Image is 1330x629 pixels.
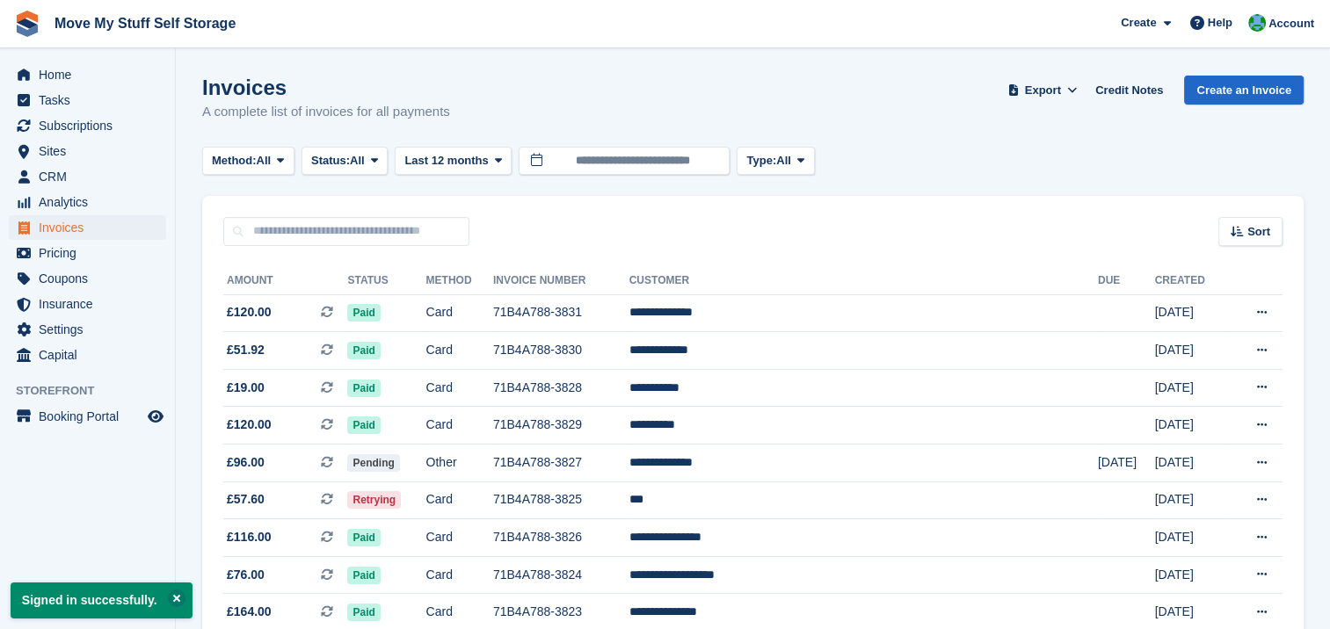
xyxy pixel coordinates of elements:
[347,304,380,322] span: Paid
[311,152,350,170] span: Status:
[347,267,425,295] th: Status
[1155,445,1229,482] td: [DATE]
[776,152,791,170] span: All
[737,147,814,176] button: Type: All
[39,241,144,265] span: Pricing
[426,481,493,519] td: Card
[1155,407,1229,445] td: [DATE]
[1155,369,1229,407] td: [DATE]
[39,88,144,112] span: Tasks
[11,582,193,618] p: Signed in successfully.
[426,294,493,332] td: Card
[493,445,629,482] td: 71B4A788-3827
[9,113,166,138] a: menu
[426,369,493,407] td: Card
[347,416,380,434] span: Paid
[1098,445,1155,482] td: [DATE]
[39,404,144,429] span: Booking Portal
[212,152,257,170] span: Method:
[1088,76,1170,105] a: Credit Notes
[9,404,166,429] a: menu
[426,407,493,445] td: Card
[227,528,272,546] span: £116.00
[145,406,166,427] a: Preview store
[223,267,347,295] th: Amount
[9,139,166,163] a: menu
[202,147,294,176] button: Method: All
[347,529,380,546] span: Paid
[202,76,450,99] h1: Invoices
[39,164,144,189] span: CRM
[426,519,493,557] td: Card
[1025,82,1061,99] span: Export
[347,491,401,509] span: Retrying
[1155,556,1229,594] td: [DATE]
[1155,332,1229,370] td: [DATE]
[39,62,144,87] span: Home
[493,332,629,370] td: 71B4A788-3830
[347,380,380,397] span: Paid
[1248,14,1266,32] img: Dan
[9,317,166,342] a: menu
[257,152,272,170] span: All
[493,556,629,594] td: 71B4A788-3824
[227,603,272,621] span: £164.00
[9,190,166,214] a: menu
[227,341,265,359] span: £51.92
[202,102,450,122] p: A complete list of invoices for all payments
[493,267,629,295] th: Invoice Number
[493,294,629,332] td: 71B4A788-3831
[39,190,144,214] span: Analytics
[746,152,776,170] span: Type:
[9,164,166,189] a: menu
[39,266,144,291] span: Coupons
[426,332,493,370] td: Card
[47,9,243,38] a: Move My Stuff Self Storage
[1184,76,1304,105] a: Create an Invoice
[9,292,166,316] a: menu
[39,215,144,240] span: Invoices
[1208,14,1232,32] span: Help
[426,267,493,295] th: Method
[227,416,272,434] span: £120.00
[14,11,40,37] img: stora-icon-8386f47178a22dfd0bd8f6a31ec36ba5ce8667c1dd55bd0f319d3a0aa187defe.svg
[9,343,166,367] a: menu
[227,453,265,472] span: £96.00
[347,567,380,584] span: Paid
[227,303,272,322] span: £120.00
[493,481,629,519] td: 71B4A788-3825
[1155,267,1229,295] th: Created
[347,604,380,621] span: Paid
[227,566,265,584] span: £76.00
[347,342,380,359] span: Paid
[493,407,629,445] td: 71B4A788-3829
[1268,15,1314,33] span: Account
[1247,223,1270,241] span: Sort
[1155,519,1229,557] td: [DATE]
[493,369,629,407] td: 71B4A788-3828
[629,267,1098,295] th: Customer
[9,62,166,87] a: menu
[9,215,166,240] a: menu
[227,490,265,509] span: £57.60
[16,382,175,400] span: Storefront
[9,241,166,265] a: menu
[426,556,493,594] td: Card
[1004,76,1081,105] button: Export
[426,445,493,482] td: Other
[347,454,399,472] span: Pending
[39,139,144,163] span: Sites
[1121,14,1156,32] span: Create
[39,317,144,342] span: Settings
[9,266,166,291] a: menu
[1155,294,1229,332] td: [DATE]
[1098,267,1155,295] th: Due
[302,147,388,176] button: Status: All
[350,152,365,170] span: All
[39,113,144,138] span: Subscriptions
[39,292,144,316] span: Insurance
[39,343,144,367] span: Capital
[395,147,512,176] button: Last 12 months
[1155,481,1229,519] td: [DATE]
[227,379,265,397] span: £19.00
